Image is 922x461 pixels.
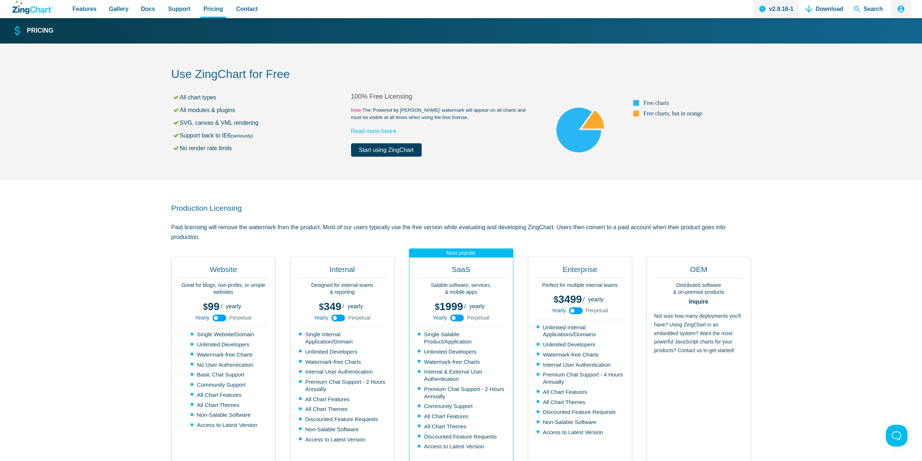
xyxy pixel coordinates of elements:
h2: Production Licensing [171,203,751,213]
li: Discounted Feature Requests [418,433,506,440]
span: 1999 [435,301,463,312]
li: Single Website/Domain [191,331,257,338]
li: No render rate limits [172,143,351,153]
li: Premium Chat Support - 4 Hours Annually [537,371,625,386]
p: Salable software, services, & mobile apps [417,282,506,296]
h2: 100% Free Licensing [351,92,531,101]
a: Start using ZingChart [351,143,422,157]
p: Perfect for multiple internal teams [535,282,625,289]
li: Non-Salable Software [299,426,387,433]
span: / [221,304,222,309]
span: 99 [203,301,220,312]
h2: SaaS [417,264,506,278]
p: Distributed software & on-premise products [654,282,743,296]
li: Unlimited Internal Applications/Domains [537,324,625,338]
li: Access to Latest Version [537,429,625,436]
iframe: Toggle Customer Support [886,425,908,446]
li: Watermark-free Charts [418,358,506,366]
span: Perpetual [348,315,371,320]
li: Watermark-free Charts [537,351,625,358]
p: Paid licensing will remove the watermark from the product. Most of our users typically use the fr... [171,222,751,242]
li: Watermark-free Charts [299,358,387,366]
li: All Chart Themes [418,423,506,430]
li: Non-Salable Software [537,419,625,426]
h2: Use ZingChart for Free [171,67,751,83]
span: 3499 [554,293,582,305]
h2: OEM [654,264,743,278]
li: SVG, canvas & VML rendering [172,118,351,128]
li: Access to Latest Version [299,436,387,443]
strong: Pricing [27,28,53,34]
h2: Enterprise [535,264,625,278]
span: Support [168,4,190,14]
li: Discounted Feature Requests [537,408,625,416]
span: Contact [236,4,258,14]
small: (seriously) [231,133,253,139]
li: Unlimited Developers [299,348,387,355]
span: yearly [588,296,604,302]
span: Features [72,4,97,14]
li: Access to Latest Version [191,421,257,429]
small: The 'Powered by [PERSON_NAME]' watermark will appear on all charts and must be visible at all tim... [351,107,531,121]
a: Read more here [351,128,400,134]
span: Perpetual [586,308,608,313]
span: yearly [347,303,363,309]
p: Great for blogs, non-profits, or simple websites [179,282,268,296]
li: No User Authentication [191,361,257,369]
li: All Chart Features [191,391,257,399]
span: Yearly [433,315,447,320]
p: Designed for internal teams & reporting [298,282,387,296]
a: ZingChart Logo. Click to return to the homepage [12,1,53,14]
li: All Chart Themes [191,402,257,409]
span: Perpetual [467,315,489,320]
span: Note: [351,107,363,113]
li: Unlimited Developers [418,348,506,355]
li: Unlimited Developers [191,341,257,348]
li: Single Salable Product/Application [418,331,506,345]
span: / [342,304,344,309]
strong: Inquire [654,299,743,305]
li: Discounted Feature Requests [299,416,387,423]
span: Pricing [203,4,223,14]
li: Premium Chat Support - 2 Hours Annually [418,386,506,400]
li: All Chart Features [537,388,625,396]
span: / [464,304,466,309]
h2: Website [179,264,268,278]
span: 349 [319,301,341,312]
span: yearly [469,303,485,309]
span: / [583,297,584,302]
span: Yearly [314,315,328,320]
li: All modules & plugins [172,105,351,115]
li: Watermark-free Charts [191,351,257,358]
li: Support back to IE6 [172,131,351,140]
a: Pricing [12,25,53,37]
span: Yearly [195,315,209,320]
li: Internal User Authentication [299,368,387,375]
li: All Chart Themes [537,399,625,406]
span: Docs [141,4,155,14]
li: Access to Latest Version [418,443,506,450]
span: Perpetual [229,315,252,320]
li: All Chart Themes [299,406,387,413]
li: Single Internal Application/Domain [299,331,387,345]
li: All Chart Features [299,396,387,403]
li: Community Support [191,381,257,388]
span: Gallery [109,4,129,14]
li: All Chart Features [418,413,506,420]
span: Yearly [551,308,566,313]
li: Community Support [418,403,506,410]
li: All chart types [172,92,351,102]
li: Unlimited Developers [537,341,625,348]
li: Basic Chat Support [191,371,257,378]
li: Internal User Authentication [537,361,625,369]
li: Non-Salable Software [191,411,257,419]
li: Premium Chat Support - 2 Hours Annually [299,378,387,393]
li: Internal & External User Authentication [418,368,506,383]
span: yearly [226,303,241,309]
h2: Internal [298,264,387,278]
